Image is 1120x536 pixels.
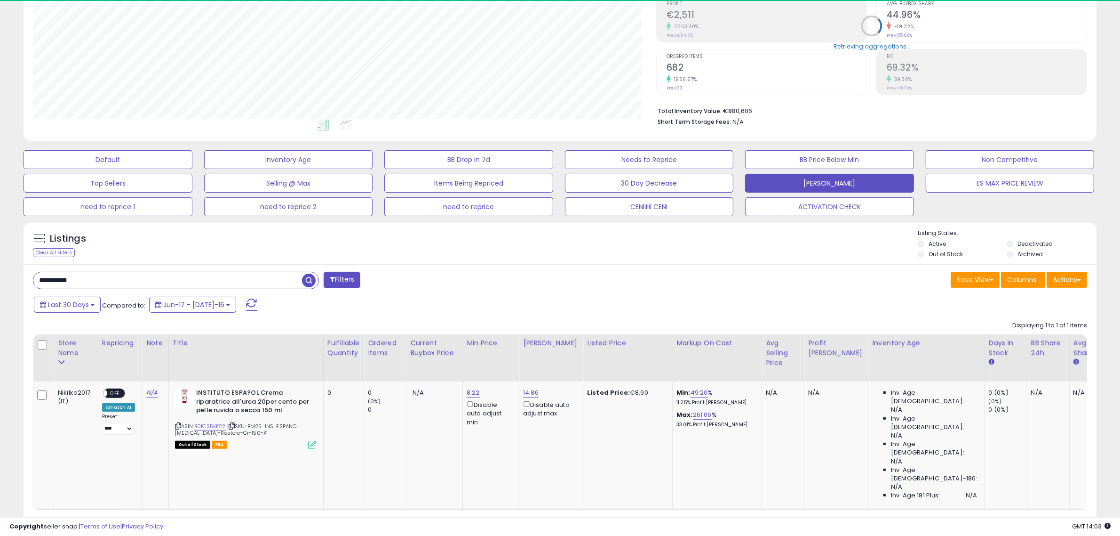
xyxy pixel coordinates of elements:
[24,174,192,193] button: Top Sellers
[676,389,755,406] div: %
[368,338,402,358] div: Ordered Items
[146,388,158,398] a: N/A
[384,174,553,193] button: Items Being Repriced
[368,406,406,414] div: 0
[33,248,75,257] div: Clear All Filters
[891,414,977,431] span: Inv. Age [DEMOGRAPHIC_DATA]:
[693,410,712,420] a: 261.06
[745,197,914,216] button: ACTIVATION CHECK
[1007,275,1037,284] span: Columns
[327,338,360,358] div: Fulfillable Quantity
[204,197,373,216] button: need to reprice 2
[413,388,424,397] span: N/A
[384,197,553,216] button: need to reprice
[102,403,135,412] div: Amazon AI
[766,389,797,397] div: N/A
[918,229,1096,238] p: Listing States:
[327,389,357,397] div: 0
[107,390,122,398] span: OFF
[467,388,480,398] a: 8.22
[34,297,101,313] button: Last 30 Days
[204,150,373,169] button: Inventory Age
[467,338,515,348] div: Min Price
[1073,389,1104,397] div: N/A
[929,250,963,258] label: Out of Stock
[146,338,165,348] div: Note
[523,338,579,348] div: [PERSON_NAME]
[122,522,163,531] a: Privacy Policy
[102,414,135,435] div: Preset:
[891,389,977,406] span: Inv. Age [DEMOGRAPHIC_DATA]:
[565,150,734,169] button: Needs to Reprice
[891,491,940,500] span: Inv. Age 181 Plus:
[410,338,459,358] div: Current Buybox Price
[384,150,553,169] button: BB Drop in 7d
[163,300,224,309] span: Jun-17 - [DATE]-16
[1072,522,1111,531] span: 2025-08-16 14:03 GMT
[58,338,94,358] div: Store Name
[194,422,226,430] a: B01CS5KK22
[676,388,691,397] b: Min:
[368,398,381,405] small: (0%)
[676,399,755,406] p: 11.25% Profit [PERSON_NAME]
[523,388,539,398] a: 14.86
[745,150,914,169] button: BB Price Below Min
[58,389,91,406] div: Nikilko2017 (IT)
[175,389,194,407] img: 41Q7OsgyPaS._SL40_.jpg
[951,272,1000,288] button: Save View
[1017,250,1043,258] label: Archived
[989,358,994,366] small: Days In Stock.
[691,388,708,398] a: 49.20
[989,338,1023,358] div: Days In Stock
[24,150,192,169] button: Default
[989,406,1027,414] div: 0 (0%)
[467,399,512,427] div: Disable auto adjust min
[676,410,693,419] b: Max:
[1031,389,1062,397] div: N/A
[565,197,734,216] button: CENIIIIII CENI
[587,338,668,348] div: Listed Price
[891,406,902,414] span: N/A
[102,301,145,310] span: Compared to:
[175,441,210,449] span: All listings that are currently out of stock and unavailable for purchase on Amazon
[1047,272,1087,288] button: Actions
[175,389,316,448] div: ASIN:
[891,431,902,440] span: N/A
[50,232,86,245] h5: Listings
[1017,240,1053,248] label: Deactivated
[587,389,665,397] div: €8.90
[676,338,758,348] div: Markup on Cost
[24,197,192,216] button: need to reprice 1
[745,174,914,193] button: [PERSON_NAME]
[808,389,861,397] div: N/A
[676,411,755,428] div: %
[102,338,138,348] div: Repricing
[149,297,236,313] button: Jun-17 - [DATE]-16
[929,240,946,248] label: Active
[175,422,302,437] span: | SKU: BM25-INS-ESPANOL-[MEDICAL_DATA]-Restore-Cr-150-X1
[1012,321,1087,330] div: Displaying 1 to 1 of 1 items
[766,338,800,368] div: Avg Selling Price
[989,389,1027,397] div: 0 (0%)
[926,150,1095,169] button: Non Competitive
[1031,338,1065,358] div: BB Share 24h.
[808,338,864,358] div: Profit [PERSON_NAME]
[891,440,977,457] span: Inv. Age [DEMOGRAPHIC_DATA]:
[80,522,120,531] a: Terms of Use
[989,398,1002,405] small: (0%)
[1073,358,1079,366] small: Avg BB Share.
[368,389,406,397] div: 0
[324,272,360,288] button: Filters
[523,399,576,418] div: Disable auto adjust max
[587,388,630,397] b: Listed Price:
[204,174,373,193] button: Selling @ Max
[834,42,909,50] div: Retrieving aggregations..
[891,457,902,466] span: N/A
[212,441,228,449] span: FBA
[173,338,319,348] div: Title
[9,522,44,531] strong: Copyright
[673,334,762,382] th: The percentage added to the cost of goods (COGS) that forms the calculator for Min & Max prices.
[872,338,980,348] div: Inventory Age
[891,466,977,483] span: Inv. Age [DEMOGRAPHIC_DATA]-180:
[926,174,1095,193] button: ES MAX PRICE REVIEW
